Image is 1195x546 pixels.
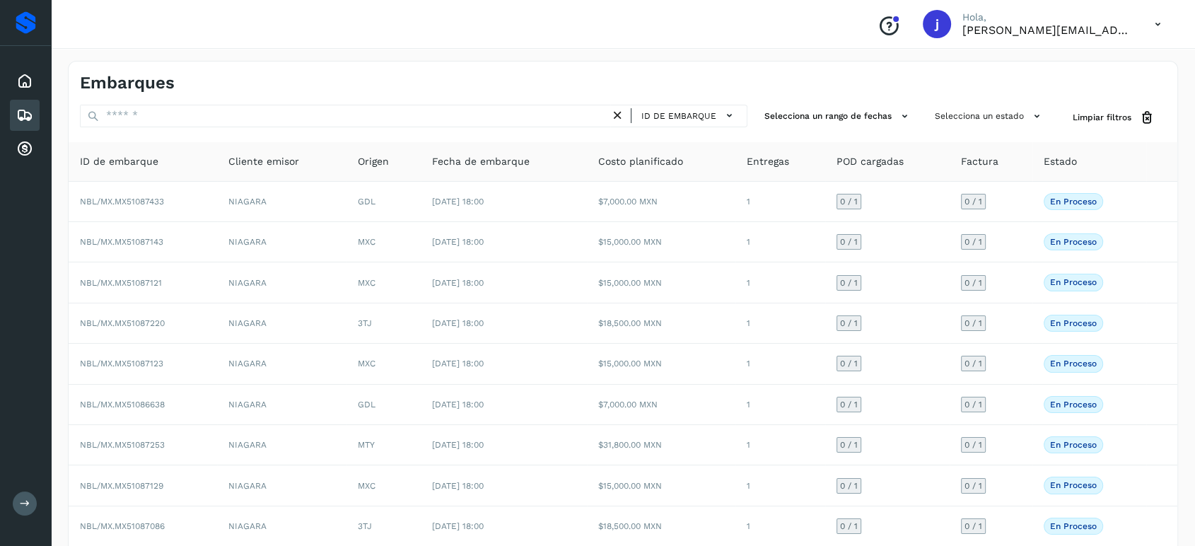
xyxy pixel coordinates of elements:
[964,279,982,287] span: 0 / 1
[432,359,484,368] span: [DATE] 18:00
[735,385,825,425] td: 1
[346,303,421,344] td: 3TJ
[346,425,421,465] td: MTY
[346,222,421,262] td: MXC
[80,481,163,491] span: NBL/MX.MX51087129
[840,279,858,287] span: 0 / 1
[432,318,484,328] span: [DATE] 18:00
[1050,197,1097,207] p: En proceso
[1050,277,1097,287] p: En proceso
[80,73,175,93] h4: Embarques
[228,154,299,169] span: Cliente emisor
[80,318,165,328] span: NBL/MX.MX51087220
[1050,318,1097,328] p: En proceso
[964,238,982,246] span: 0 / 1
[964,319,982,327] span: 0 / 1
[432,154,530,169] span: Fecha de embarque
[929,105,1050,128] button: Selecciona un estado
[840,197,858,206] span: 0 / 1
[637,105,741,126] button: ID de embarque
[962,11,1132,23] p: Hola,
[432,481,484,491] span: [DATE] 18:00
[80,440,165,450] span: NBL/MX.MX51087253
[587,182,735,222] td: $7,000.00 MXN
[346,385,421,425] td: GDL
[10,134,40,165] div: Cuentas por cobrar
[747,154,789,169] span: Entregas
[80,359,163,368] span: NBL/MX.MX51087123
[735,222,825,262] td: 1
[1050,521,1097,531] p: En proceso
[358,154,389,169] span: Origen
[217,222,346,262] td: NIAGARA
[840,400,858,409] span: 0 / 1
[1061,105,1166,131] button: Limpiar filtros
[735,465,825,506] td: 1
[840,522,858,530] span: 0 / 1
[432,400,484,409] span: [DATE] 18:00
[840,482,858,490] span: 0 / 1
[432,440,484,450] span: [DATE] 18:00
[587,303,735,344] td: $18,500.00 MXN
[1050,359,1097,368] p: En proceso
[217,182,346,222] td: NIAGARA
[1050,237,1097,247] p: En proceso
[587,222,735,262] td: $15,000.00 MXN
[217,385,346,425] td: NIAGARA
[80,154,158,169] span: ID de embarque
[432,521,484,531] span: [DATE] 18:00
[1050,480,1097,490] p: En proceso
[735,182,825,222] td: 1
[587,465,735,506] td: $15,000.00 MXN
[587,385,735,425] td: $7,000.00 MXN
[840,238,858,246] span: 0 / 1
[346,182,421,222] td: GDL
[962,23,1132,37] p: javier@rfllogistics.com.mx
[1073,111,1131,124] span: Limpiar filtros
[964,482,982,490] span: 0 / 1
[1050,400,1097,409] p: En proceso
[10,66,40,97] div: Inicio
[80,278,162,288] span: NBL/MX.MX51087121
[80,197,164,207] span: NBL/MX.MX51087433
[759,105,918,128] button: Selecciona un rango de fechas
[836,154,904,169] span: POD cargadas
[217,262,346,303] td: NIAGARA
[964,441,982,449] span: 0 / 1
[80,237,163,247] span: NBL/MX.MX51087143
[587,344,735,384] td: $15,000.00 MXN
[587,425,735,465] td: $31,800.00 MXN
[735,344,825,384] td: 1
[840,359,858,368] span: 0 / 1
[432,197,484,207] span: [DATE] 18:00
[1050,440,1097,450] p: En proceso
[735,262,825,303] td: 1
[961,154,998,169] span: Factura
[840,319,858,327] span: 0 / 1
[432,278,484,288] span: [DATE] 18:00
[964,522,982,530] span: 0 / 1
[587,262,735,303] td: $15,000.00 MXN
[346,262,421,303] td: MXC
[735,303,825,344] td: 1
[1044,154,1077,169] span: Estado
[80,400,165,409] span: NBL/MX.MX51086638
[432,237,484,247] span: [DATE] 18:00
[964,400,982,409] span: 0 / 1
[217,344,346,384] td: NIAGARA
[10,100,40,131] div: Embarques
[964,197,982,206] span: 0 / 1
[598,154,683,169] span: Costo planificado
[217,425,346,465] td: NIAGARA
[964,359,982,368] span: 0 / 1
[80,521,165,531] span: NBL/MX.MX51087086
[217,465,346,506] td: NIAGARA
[735,425,825,465] td: 1
[840,441,858,449] span: 0 / 1
[217,303,346,344] td: NIAGARA
[346,344,421,384] td: MXC
[346,465,421,506] td: MXC
[641,110,716,122] span: ID de embarque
